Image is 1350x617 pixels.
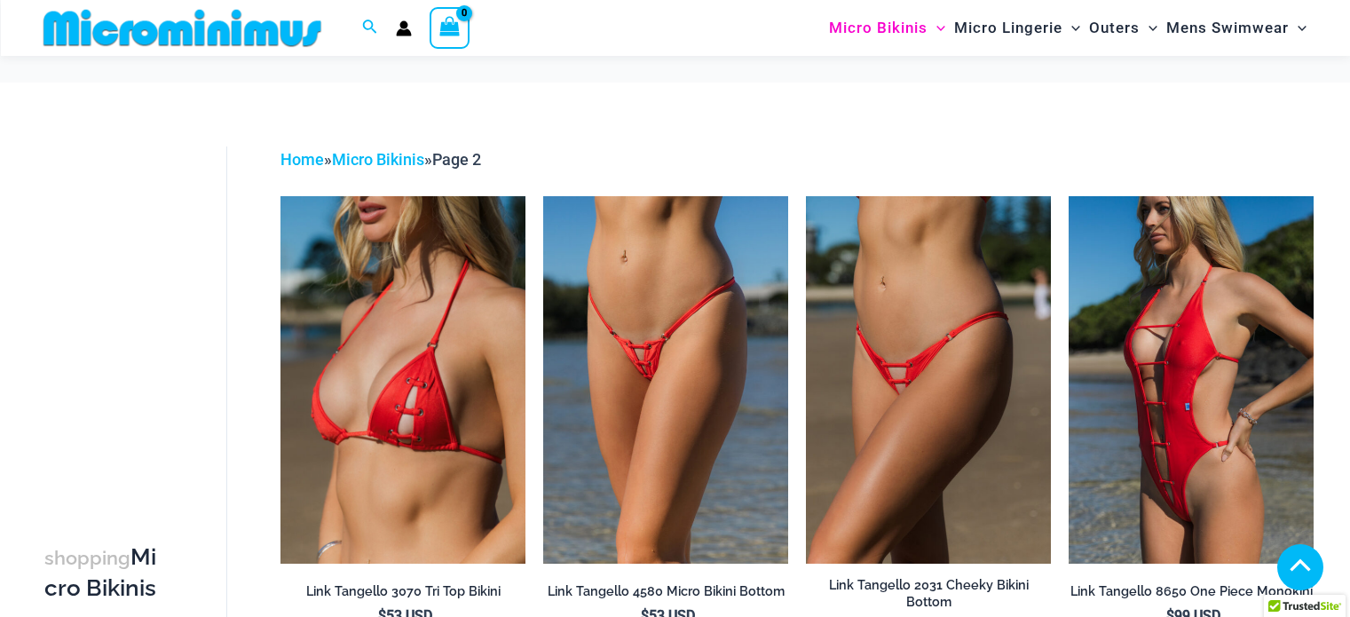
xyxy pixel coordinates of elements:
iframe: TrustedSite Certified [44,132,204,487]
a: Link Tangello 2031 Cheeky Bikini Bottom [806,577,1051,617]
span: Menu Toggle [1289,5,1307,51]
a: Link Tangello 3070 Tri Top 01Link Tangello 3070 Tri Top 4580 Micro 11Link Tangello 3070 Tri Top 4... [280,196,525,564]
a: Mens SwimwearMenu ToggleMenu Toggle [1162,5,1311,51]
a: Link Tangello 4580 Micro 01Link Tangello 4580 Micro 02Link Tangello 4580 Micro 02 [543,196,788,564]
a: Micro LingerieMenu ToggleMenu Toggle [950,5,1085,51]
a: Micro Bikinis [332,150,424,169]
a: Link Tangello 8650 One Piece Monokini 11Link Tangello 8650 One Piece Monokini 12Link Tangello 865... [1069,196,1314,564]
span: Micro Bikinis [829,5,928,51]
a: Search icon link [362,17,378,39]
img: MM SHOP LOGO FLAT [36,8,328,48]
span: Menu Toggle [928,5,945,51]
a: OutersMenu ToggleMenu Toggle [1085,5,1162,51]
span: shopping [44,547,130,569]
a: Micro BikinisMenu ToggleMenu Toggle [825,5,950,51]
a: Link Tangello 4580 Micro Bikini Bottom [543,583,788,606]
a: Link Tangello 3070 Tri Top Bikini [280,583,525,606]
h2: Link Tangello 3070 Tri Top Bikini [280,583,525,600]
span: Page 2 [432,150,481,169]
span: Outers [1089,5,1140,51]
a: Home [280,150,324,169]
h2: Link Tangello 2031 Cheeky Bikini Bottom [806,577,1051,610]
a: View Shopping Cart, empty [430,7,470,48]
nav: Site Navigation [822,3,1314,53]
a: Link Tangello 2031 Cheeky 01Link Tangello 2031 Cheeky 02Link Tangello 2031 Cheeky 02 [806,196,1051,564]
a: Account icon link [396,20,412,36]
img: Link Tangello 2031 Cheeky 01 [806,196,1051,564]
img: Link Tangello 4580 Micro 01 [543,196,788,564]
h2: Link Tangello 8650 One Piece Monokini [1069,583,1314,600]
h2: Link Tangello 4580 Micro Bikini Bottom [543,583,788,600]
span: Menu Toggle [1062,5,1080,51]
img: Link Tangello 3070 Tri Top 01 [280,196,525,564]
span: Menu Toggle [1140,5,1157,51]
a: Link Tangello 8650 One Piece Monokini [1069,583,1314,606]
span: Mens Swimwear [1166,5,1289,51]
img: Link Tangello 8650 One Piece Monokini 11 [1069,196,1314,564]
span: Micro Lingerie [954,5,1062,51]
h3: Micro Bikinis [44,542,164,604]
span: » » [280,150,481,169]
